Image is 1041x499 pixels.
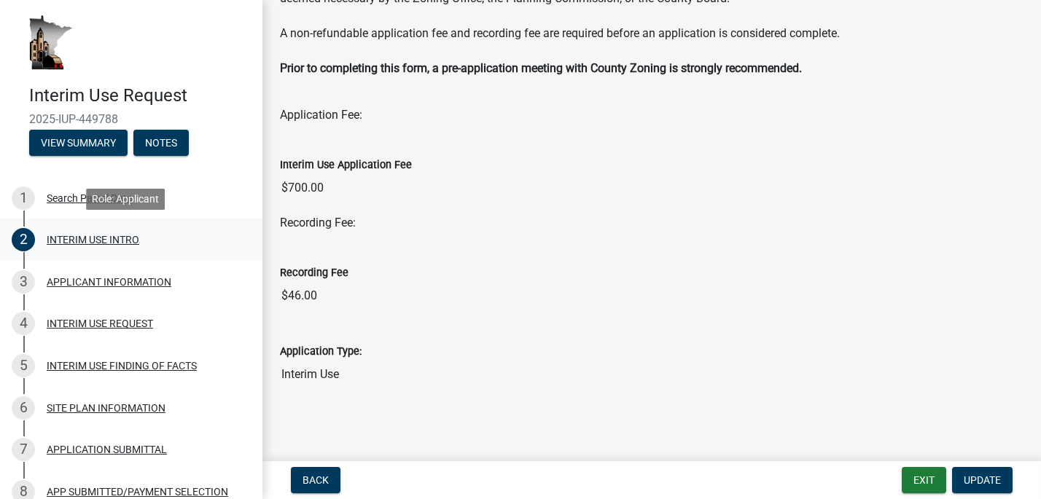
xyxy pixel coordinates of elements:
[952,467,1013,493] button: Update
[964,474,1001,486] span: Update
[280,89,1024,124] div: Application Fee:
[12,228,35,251] div: 2
[47,403,165,413] div: SITE PLAN INFORMATION
[47,193,133,203] div: Search Parcel Data
[303,474,329,486] span: Back
[280,214,1024,232] div: Recording Fee:
[12,396,35,420] div: 6
[29,85,251,106] h4: Interim Use Request
[29,130,128,156] button: View Summary
[47,318,153,329] div: INTERIM USE REQUEST
[133,130,189,156] button: Notes
[86,189,165,210] div: Role: Applicant
[29,112,233,126] span: 2025-IUP-449788
[280,160,412,170] label: Interim Use Application Fee
[12,354,35,377] div: 5
[47,361,197,371] div: INTERIM USE FINDING OF FACTS
[280,347,362,357] label: Application Type:
[12,438,35,461] div: 7
[29,15,73,70] img: Houston County, Minnesota
[47,277,171,287] div: APPLICANT INFORMATION
[12,270,35,294] div: 3
[12,186,35,210] div: 1
[47,487,228,497] div: APP SUBMITTED/PAYMENT SELECTION
[280,61,802,75] b: Prior to completing this form, a pre-application meeting with County Zoning is strongly recommended.
[12,312,35,335] div: 4
[47,235,139,245] div: INTERIM USE INTRO
[902,467,946,493] button: Exit
[47,444,167,455] div: APPLICATION SUBMITTAL
[133,138,189,149] wm-modal-confirm: Notes
[291,467,340,493] button: Back
[280,268,348,278] label: Recording Fee
[29,138,128,149] wm-modal-confirm: Summary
